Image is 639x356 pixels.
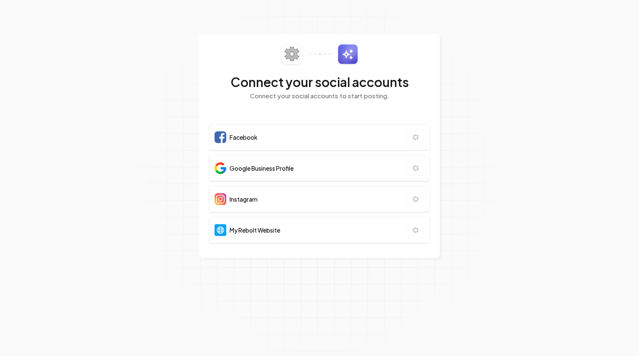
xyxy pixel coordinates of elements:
[215,162,226,174] img: Google
[230,133,258,141] span: Facebook
[230,164,294,172] span: Google Business Profile
[215,131,226,143] img: Facebook
[209,74,430,90] h2: Connect your social accounts
[337,44,358,64] img: sparkles.svg
[215,193,226,205] img: Instagram
[230,226,280,234] span: My Rebolt Website
[215,224,226,236] img: Website
[230,195,258,203] span: Instagram
[209,91,430,101] p: Connect your social accounts to start posting.
[309,53,331,55] img: connector-dots.svg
